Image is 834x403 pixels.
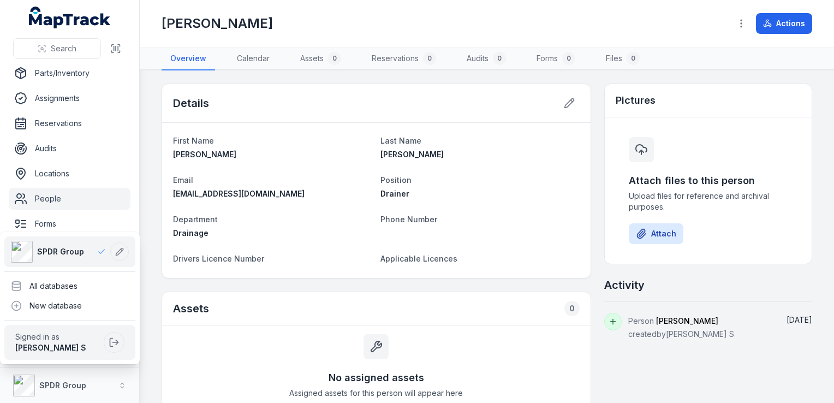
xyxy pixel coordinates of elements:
strong: [PERSON_NAME] S [15,343,86,352]
span: SPDR Group [37,246,84,257]
div: New database [4,296,135,316]
div: All databases [4,276,135,296]
strong: SPDR Group [39,381,86,390]
span: Signed in as [15,331,99,342]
